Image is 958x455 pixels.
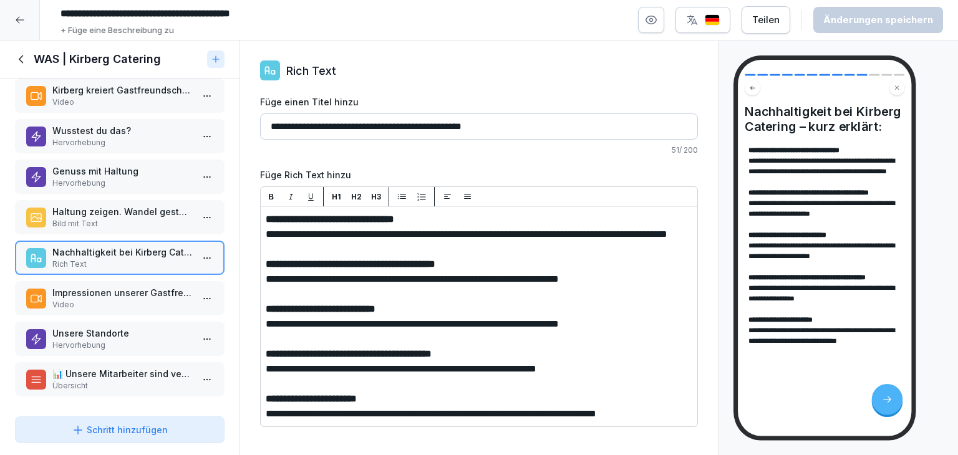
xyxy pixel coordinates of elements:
p: 51 / 200 [260,145,698,156]
div: Genuss mit HaltungHervorhebung [15,160,225,194]
p: Hervorhebung [52,137,192,148]
div: Unsere StandorteHervorhebung [15,322,225,356]
p: Kirberg kreiert Gastfreundschaft [52,84,192,97]
button: H3 [369,189,384,204]
p: Wusstest du das? [52,124,192,137]
p: Video [52,299,192,310]
img: de.svg [705,14,720,26]
p: Rich Text [286,62,336,79]
p: H3 [371,191,381,203]
h4: Nachhaltigkeit bei Kirberg Catering – kurz erklärt: [745,104,904,134]
button: H2 [349,189,364,204]
p: Nachhaltigkeit bei Kirberg Catering – kurz erklärt: [52,246,192,259]
p: Hervorhebung [52,340,192,351]
button: Schritt hinzufügen [15,416,225,443]
button: H1 [329,189,344,204]
h1: WAS | Kirberg Catering [34,52,161,67]
div: Impressionen unserer GastfreundschaftVideo [15,281,225,315]
p: H2 [351,191,362,203]
label: Füge einen Titel hinzu [260,95,698,108]
p: Impressionen unserer Gastfreundschaft [52,286,192,299]
p: Unsere Standorte [52,327,192,340]
p: + Füge eine Beschreibung zu [60,24,174,37]
div: Kirberg kreiert GastfreundschaftVideo [15,79,225,113]
div: Schritt hinzufügen [72,423,168,436]
p: Genuss mit Haltung [52,165,192,178]
p: 📊 Unsere Mitarbeiter sind verteilt auf folgende Standorte: [52,367,192,380]
button: Änderungen speichern [813,7,943,33]
div: Haltung zeigen. Wandel gestalten. ✊Bild mit Text [15,200,225,234]
div: Änderungen speichern [823,13,933,27]
button: Teilen [742,6,790,34]
div: Wusstest du das?Hervorhebung [15,119,225,153]
div: Nachhaltigkeit bei Kirberg Catering – kurz erklärt:Rich Text [15,241,225,275]
div: 📊 Unsere Mitarbeiter sind verteilt auf folgende Standorte:Übersicht [15,362,225,396]
p: Hervorhebung [52,178,192,189]
p: Bild mit Text [52,218,192,229]
div: Teilen [752,13,780,27]
p: H1 [332,191,341,203]
p: Haltung zeigen. Wandel gestalten. ✊ [52,205,192,218]
p: Video [52,97,192,108]
p: Rich Text [52,259,192,270]
p: Übersicht [52,380,192,391]
label: Füge Rich Text hinzu [260,168,698,181]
